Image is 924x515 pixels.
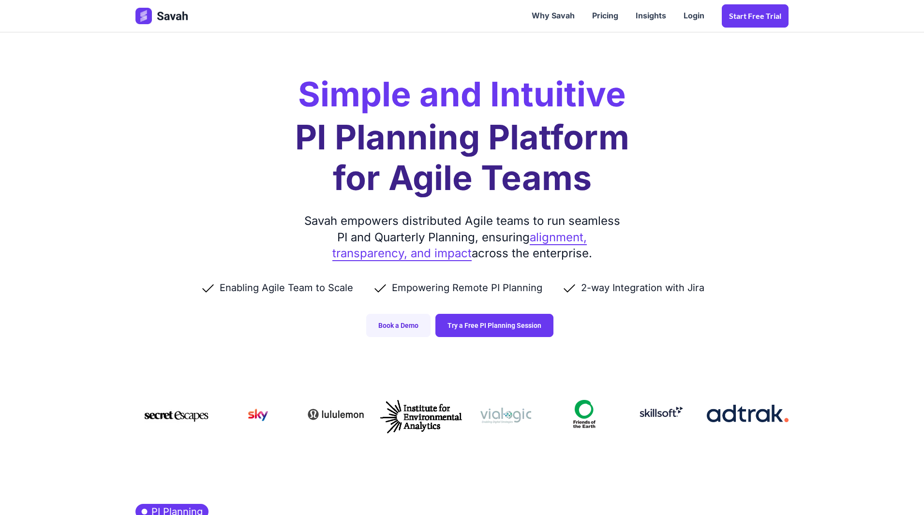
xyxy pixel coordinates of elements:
[200,281,373,294] li: Enabling Agile Team to Scale
[627,1,675,31] a: Insights
[583,1,627,31] a: Pricing
[722,4,789,28] a: Start Free trial
[435,314,553,337] a: Try a Free PI Planning Session
[373,281,562,294] li: Empowering Remote PI Planning
[298,77,626,111] h2: Simple and Intuitive
[523,1,583,31] a: Why Savah
[562,281,724,294] li: 2-way Integration with Jira
[675,1,713,31] a: Login
[300,213,624,262] div: Savah empowers distributed Agile teams to run seamless PI and Quarterly Planning, ensuring across...
[295,117,629,198] h1: PI Planning Platform for Agile Teams
[366,314,431,337] a: Book a Demo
